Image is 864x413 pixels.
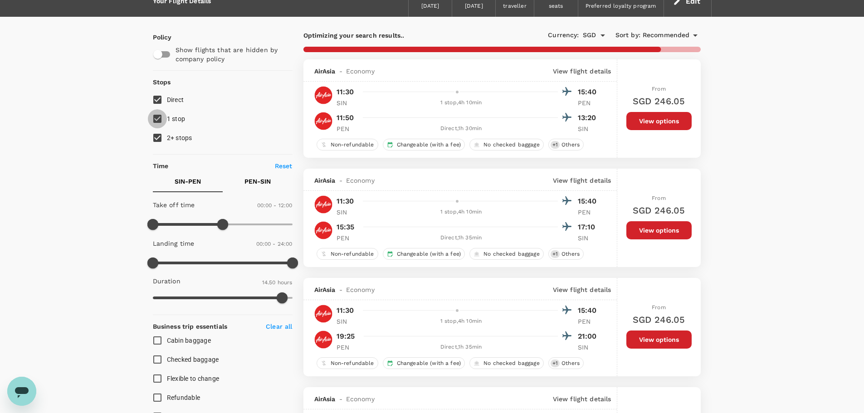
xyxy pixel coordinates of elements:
[652,86,666,92] span: From
[337,208,359,217] p: SIN
[266,322,292,331] p: Clear all
[626,112,692,130] button: View options
[578,98,600,107] p: PEN
[578,208,600,217] p: PEN
[558,250,583,258] span: Others
[558,141,583,149] span: Others
[383,357,465,369] div: Changeable (with a fee)
[346,285,375,294] span: Economy
[167,96,184,103] span: Direct
[153,33,161,42] p: Policy
[314,195,332,214] img: AK
[314,67,336,76] span: AirAsia
[317,248,378,260] div: Non-refundable
[633,203,685,218] h6: SGD 246.05
[337,317,359,326] p: SIN
[480,250,543,258] span: No checked baggage
[548,248,584,260] div: +1Others
[578,112,600,123] p: 13:20
[626,330,692,349] button: View options
[551,250,560,258] span: + 1
[548,357,584,369] div: +1Others
[314,112,332,130] img: AK
[153,277,181,286] p: Duration
[365,208,558,217] div: 1 stop , 4h 10min
[314,330,332,349] img: AK
[578,222,600,233] p: 17:10
[551,141,560,149] span: + 1
[480,141,543,149] span: No checked baggage
[652,304,666,311] span: From
[327,360,378,367] span: Non-refundable
[256,241,293,247] span: 00:00 - 24:00
[643,30,690,40] span: Recommended
[383,248,465,260] div: Changeable (with a fee)
[153,78,171,86] strong: Stops
[244,177,271,186] p: PEN - SIN
[336,67,346,76] span: -
[615,30,640,40] span: Sort by :
[548,30,579,40] span: Currency :
[336,176,346,185] span: -
[346,176,375,185] span: Economy
[578,196,600,207] p: 15:40
[596,29,609,42] button: Open
[393,141,464,149] span: Changeable (with a fee)
[337,331,355,342] p: 19:25
[578,87,600,97] p: 15:40
[314,221,332,239] img: AK
[626,221,692,239] button: View options
[336,394,346,403] span: -
[337,98,359,107] p: SIN
[503,2,526,11] div: traveller
[365,317,558,326] div: 1 stop , 4h 10min
[469,248,544,260] div: No checked baggage
[153,200,195,209] p: Take off time
[365,233,558,243] div: Direct , 1h 35min
[383,139,465,151] div: Changeable (with a fee)
[548,139,584,151] div: +1Others
[275,161,293,170] p: Reset
[153,161,169,170] p: Time
[633,312,685,327] h6: SGD 246.05
[465,2,483,11] div: [DATE]
[314,394,336,403] span: AirAsia
[480,360,543,367] span: No checked baggage
[337,87,354,97] p: 11:30
[167,375,220,382] span: Flexible to change
[346,67,375,76] span: Economy
[549,2,563,11] div: seats
[337,112,354,123] p: 11:50
[553,67,611,76] p: View flight details
[469,357,544,369] div: No checked baggage
[314,285,336,294] span: AirAsia
[578,317,600,326] p: PEN
[551,360,560,367] span: + 1
[365,343,558,352] div: Direct , 1h 35min
[578,331,600,342] p: 21:00
[633,94,685,108] h6: SGD 246.05
[393,250,464,258] span: Changeable (with a fee)
[337,196,354,207] p: 11:30
[337,343,359,352] p: PEN
[553,176,611,185] p: View flight details
[337,222,355,233] p: 15:35
[262,279,293,286] span: 14.50 hours
[346,394,375,403] span: Economy
[167,134,192,141] span: 2+ stops
[257,202,293,209] span: 00:00 - 12:00
[153,323,228,330] strong: Business trip essentials
[553,394,611,403] p: View flight details
[337,233,359,243] p: PEN
[314,305,332,323] img: AK
[317,357,378,369] div: Non-refundable
[336,285,346,294] span: -
[578,124,600,133] p: SIN
[327,250,378,258] span: Non-refundable
[167,394,200,401] span: Refundable
[365,124,558,133] div: Direct , 1h 30min
[167,115,185,122] span: 1 stop
[586,2,656,11] div: Preferred loyalty program
[578,343,600,352] p: SIN
[175,177,201,186] p: SIN - PEN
